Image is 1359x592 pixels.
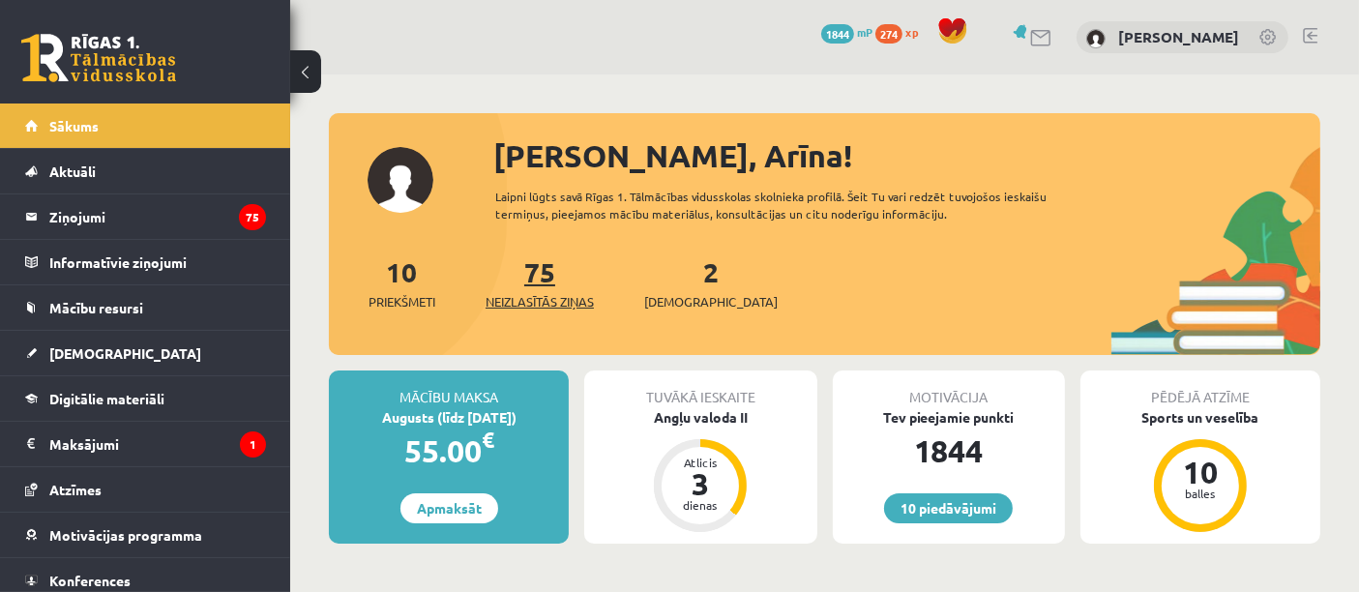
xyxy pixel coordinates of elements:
a: 1844 mP [821,24,872,40]
a: 75Neizlasītās ziņas [486,254,594,311]
div: Sports un veselība [1080,407,1320,428]
a: Sākums [25,104,266,148]
a: Ziņojumi75 [25,194,266,239]
span: xp [905,24,918,40]
div: 55.00 [329,428,569,474]
span: Neizlasītās ziņas [486,292,594,311]
div: 3 [671,468,729,499]
span: Motivācijas programma [49,526,202,544]
div: Motivācija [833,370,1065,407]
div: 10 [1171,457,1229,488]
span: Mācību resursi [49,299,143,316]
div: balles [1171,488,1229,499]
div: Laipni lūgts savā Rīgas 1. Tālmācības vidusskolas skolnieka profilā. Šeit Tu vari redzēt tuvojošo... [495,188,1090,222]
span: [DEMOGRAPHIC_DATA] [644,292,778,311]
a: Mācību resursi [25,285,266,330]
i: 1 [240,431,266,458]
div: 1844 [833,428,1065,474]
div: Augusts (līdz [DATE]) [329,407,569,428]
div: Atlicis [671,457,729,468]
a: 10Priekšmeti [369,254,435,311]
span: mP [857,24,872,40]
div: Pēdējā atzīme [1080,370,1320,407]
div: Tuvākā ieskaite [584,370,816,407]
div: Tev pieejamie punkti [833,407,1065,428]
a: Informatīvie ziņojumi [25,240,266,284]
a: [DEMOGRAPHIC_DATA] [25,331,266,375]
a: Aktuāli [25,149,266,193]
span: € [482,426,494,454]
span: Konferences [49,572,131,589]
a: Atzīmes [25,467,266,512]
span: Sākums [49,117,99,134]
a: 10 piedāvājumi [884,493,1013,523]
div: Mācību maksa [329,370,569,407]
span: Aktuāli [49,163,96,180]
span: Atzīmes [49,481,102,498]
a: Digitālie materiāli [25,376,266,421]
div: [PERSON_NAME], Arīna! [493,133,1320,179]
a: 2[DEMOGRAPHIC_DATA] [644,254,778,311]
span: 1844 [821,24,854,44]
a: Sports un veselība 10 balles [1080,407,1320,535]
div: dienas [671,499,729,511]
a: Motivācijas programma [25,513,266,557]
legend: Maksājumi [49,422,266,466]
span: 274 [875,24,902,44]
a: 274 xp [875,24,928,40]
legend: Ziņojumi [49,194,266,239]
a: Maksājumi1 [25,422,266,466]
legend: Informatīvie ziņojumi [49,240,266,284]
a: Apmaksāt [400,493,498,523]
a: Rīgas 1. Tālmācības vidusskola [21,34,176,82]
span: Digitālie materiāli [49,390,164,407]
a: Angļu valoda II Atlicis 3 dienas [584,407,816,535]
a: [PERSON_NAME] [1118,27,1239,46]
div: Angļu valoda II [584,407,816,428]
span: [DEMOGRAPHIC_DATA] [49,344,201,362]
span: Priekšmeti [369,292,435,311]
img: Arīna Goļikova [1086,29,1106,48]
i: 75 [239,204,266,230]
